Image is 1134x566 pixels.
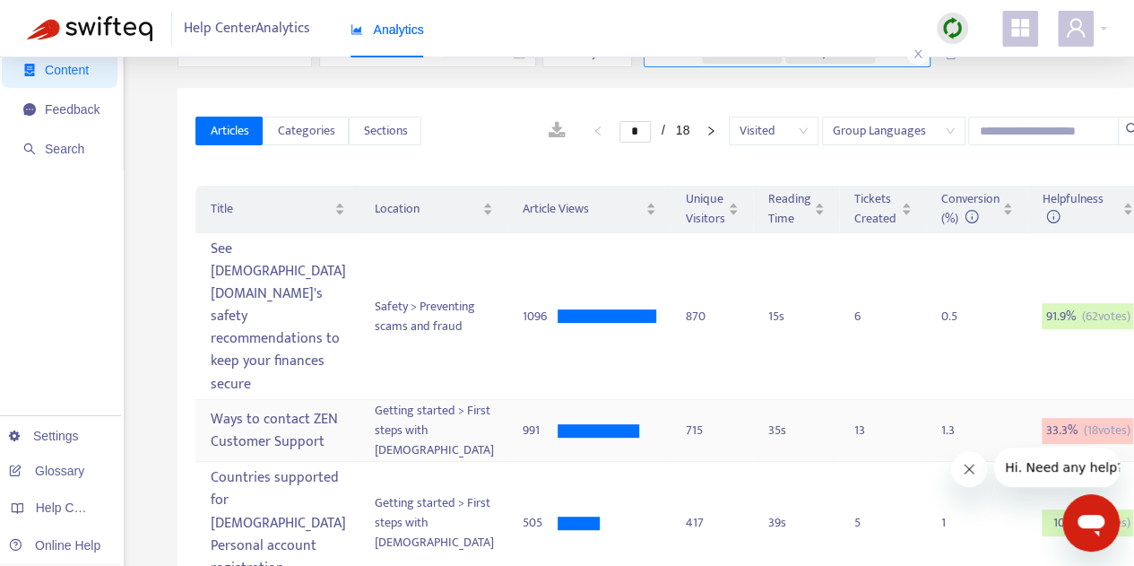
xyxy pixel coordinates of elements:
li: Previous Page [584,120,612,142]
th: Tickets Created [839,186,926,233]
span: search [23,143,36,155]
th: Unique Visitors [671,186,753,233]
span: area-chart [351,23,363,36]
div: 870 [685,307,739,327]
a: Online Help [9,538,100,553]
span: Visited [740,118,808,144]
button: Sections [349,117,421,145]
span: user [1065,17,1086,39]
div: 15 s [767,307,825,327]
button: left [584,120,612,142]
span: right [706,126,716,136]
td: Safety > Preventing scams and fraud [359,233,507,400]
span: Reading Time [767,189,810,229]
span: Help Centers [36,501,109,515]
div: 715 [685,421,739,440]
span: Tickets Created [853,189,897,229]
div: 1.3 [940,421,976,440]
span: Search [45,142,84,156]
span: message [23,103,36,116]
span: Analytics [351,22,424,37]
div: 6 [853,307,889,327]
th: Title [195,186,359,233]
span: left [593,126,603,136]
span: / [662,123,665,137]
div: Ways to contact ZEN Customer Support [210,405,345,457]
span: Content [45,63,89,77]
td: Getting started > First steps with [DEMOGRAPHIC_DATA] [359,400,507,462]
img: Swifteq [27,16,152,41]
span: ( 62 votes) [1082,307,1130,327]
li: Next Page [697,120,725,142]
button: right [697,120,725,142]
iframe: Message from company [994,448,1120,487]
span: Feedback [45,102,100,117]
img: sync.dc5367851b00ba804db3.png [941,17,964,39]
iframe: Close message [951,451,987,487]
th: Reading Time [753,186,839,233]
div: See [DEMOGRAPHIC_DATA][DOMAIN_NAME]'s safety recommendations to keep your finances secure [210,234,345,398]
span: + Add filter [984,42,1046,64]
div: 5 [853,513,889,533]
span: container [23,64,36,76]
a: Glossary [9,464,84,478]
div: 33.3 % [1042,418,1133,445]
span: Articles [210,121,248,141]
span: Sections [363,121,407,141]
div: 0.5 [940,307,976,327]
span: Article Views [522,199,642,219]
div: 13 [853,421,889,440]
span: close [906,43,930,65]
span: Group Languages [833,118,955,144]
span: Hi. Need any help? [11,13,129,27]
span: Help Center Analytics [184,12,310,46]
div: 39 s [767,513,825,533]
th: Article Views [507,186,671,233]
span: Helpfulness [1042,188,1103,229]
a: Settings [9,429,79,443]
div: 1096 [522,307,558,327]
th: Location [359,186,507,233]
div: 91.9 % [1042,303,1133,330]
div: 505 [522,513,558,533]
button: Articles [195,117,263,145]
span: Conversion (%) [940,188,999,229]
div: 1 [940,513,976,533]
span: Location [374,199,479,219]
span: Categories [277,121,334,141]
li: 1/18 [619,120,689,142]
span: ( 18 votes) [1084,421,1130,440]
span: appstore [1009,17,1031,39]
button: Categories [263,117,349,145]
div: 35 s [767,421,825,440]
iframe: Button to launch messaging window [1062,494,1120,552]
div: 100 % [1042,509,1133,536]
div: 417 [685,513,739,533]
span: Title [210,199,331,219]
div: 991 [522,421,558,440]
span: Unique Visitors [685,189,724,229]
